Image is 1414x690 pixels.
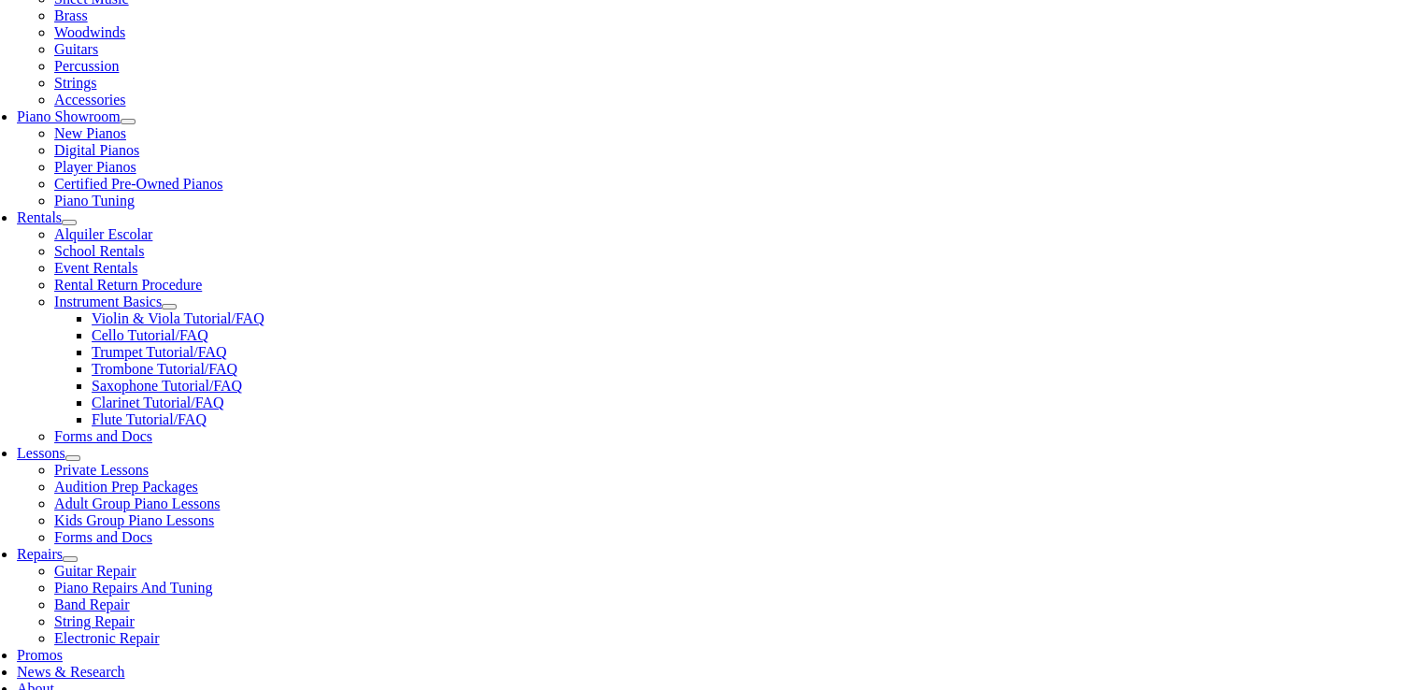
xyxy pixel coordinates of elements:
a: Percussion [54,58,119,74]
a: Private Lessons [54,462,149,478]
a: Alquiler Escolar [54,226,152,242]
a: Brass [54,7,88,23]
button: Open submenu of Piano Showroom [121,119,136,124]
a: Trumpet Tutorial/FAQ [92,344,226,360]
button: Open submenu of Instrument Basics [162,304,177,309]
a: Audition Prep Packages [54,479,198,495]
a: Piano Showroom [17,108,121,124]
a: Guitars [54,41,98,57]
a: Player Pianos [54,159,136,175]
a: Electronic Repair [54,630,159,646]
button: Open submenu of Lessons [65,455,80,461]
a: Forms and Docs [54,529,152,545]
a: Guitar Repair [54,563,136,579]
a: News & Research [17,664,125,680]
a: Piano Repairs And Tuning [54,580,212,596]
a: Event Rentals [54,260,137,276]
a: Saxophone Tutorial/FAQ [92,378,242,394]
button: Open submenu of Rentals [62,220,77,225]
a: Instrument Basics [54,294,162,309]
a: Rentals [17,209,62,225]
a: Band Repair [54,597,129,612]
button: Open submenu of Repairs [63,556,78,562]
a: Rental Return Procedure [54,277,202,293]
a: Adult Group Piano Lessons [54,496,220,511]
a: Digital Pianos [54,142,139,158]
a: Clarinet Tutorial/FAQ [92,395,224,410]
a: Promos [17,647,63,663]
a: Trombone Tutorial/FAQ [92,361,237,377]
a: Piano Tuning [54,193,135,208]
a: Strings [54,75,96,91]
a: Forms and Docs [54,428,152,444]
a: Violin & Viola Tutorial/FAQ [92,310,264,326]
a: Lessons [17,445,65,461]
a: Cello Tutorial/FAQ [92,327,208,343]
a: New Pianos [54,125,126,141]
a: Repairs [17,546,63,562]
a: Accessories [54,92,125,108]
a: Certified Pre-Owned Pianos [54,176,222,192]
a: Kids Group Piano Lessons [54,512,214,528]
a: Woodwinds [54,24,125,40]
a: Flute Tutorial/FAQ [92,411,207,427]
a: String Repair [54,613,135,629]
a: School Rentals [54,243,144,259]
